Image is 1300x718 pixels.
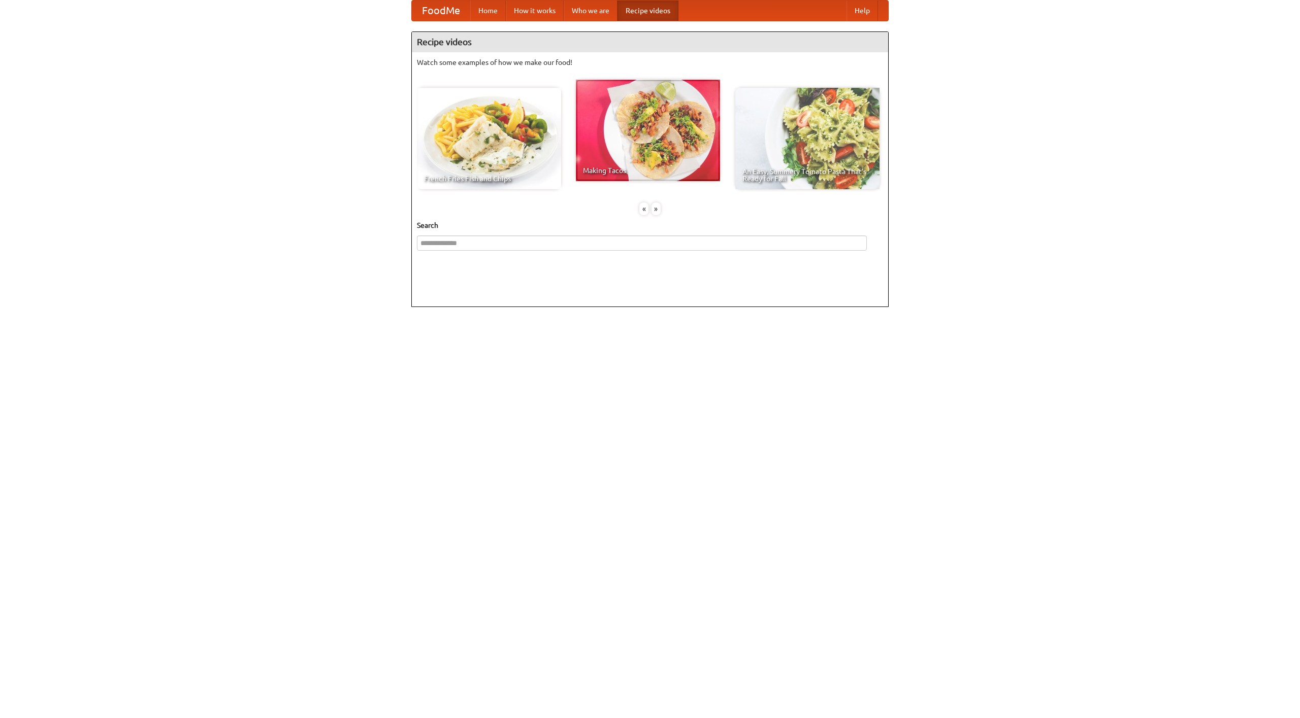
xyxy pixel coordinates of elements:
[576,80,720,181] a: Making Tacos
[412,1,470,21] a: FoodMe
[506,1,564,21] a: How it works
[564,1,617,21] a: Who we are
[742,168,872,182] span: An Easy, Summery Tomato Pasta That's Ready for Fall
[652,202,661,215] div: »
[417,57,883,67] p: Watch some examples of how we make our food!
[417,220,883,230] h5: Search
[639,202,648,215] div: «
[583,167,713,174] span: Making Tacos
[417,88,561,189] a: French Fries Fish and Chips
[470,1,506,21] a: Home
[617,1,678,21] a: Recipe videos
[847,1,878,21] a: Help
[424,175,554,182] span: French Fries Fish and Chips
[412,32,888,52] h4: Recipe videos
[735,88,880,189] a: An Easy, Summery Tomato Pasta That's Ready for Fall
